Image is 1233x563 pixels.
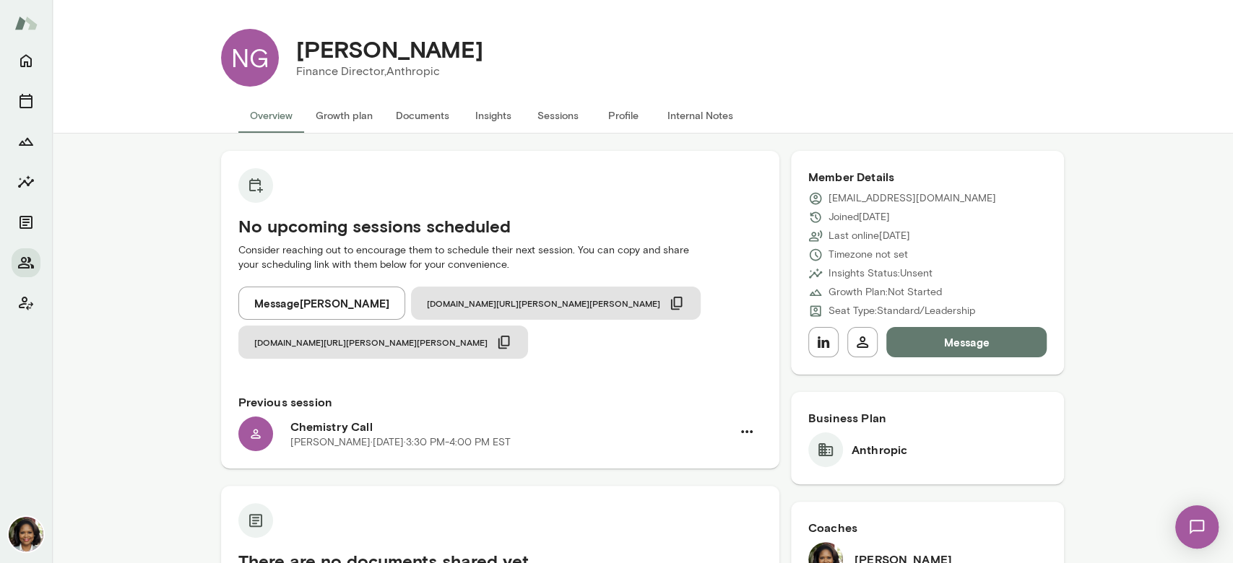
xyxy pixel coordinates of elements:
[238,393,762,411] h6: Previous session
[12,127,40,156] button: Growth Plan
[221,29,279,87] div: NG
[12,46,40,75] button: Home
[829,304,975,318] p: Seat Type: Standard/Leadership
[852,441,907,458] h6: Anthropic
[296,63,483,80] p: Finance Director, Anthropic
[829,191,996,206] p: [EMAIL_ADDRESS][DOMAIN_NAME]
[656,98,745,133] button: Internal Notes
[411,287,701,320] button: [DOMAIN_NAME][URL][PERSON_NAME][PERSON_NAME]
[526,98,591,133] button: Sessions
[254,336,488,348] span: [DOMAIN_NAME][URL][PERSON_NAME][PERSON_NAME]
[14,9,38,37] img: Mento
[808,409,1047,427] h6: Business Plan
[304,98,384,133] button: Growth plan
[829,248,908,262] p: Timezone not set
[829,266,933,281] p: Insights Status: Unsent
[808,519,1047,536] h6: Coaches
[296,35,483,63] h4: [PERSON_NAME]
[12,167,40,196] button: Insights
[238,287,405,320] button: Message[PERSON_NAME]
[238,214,762,237] h5: No upcoming sessions scheduled
[9,517,43,551] img: Cheryl Mills
[829,210,890,224] p: Joined [DATE]
[808,168,1047,186] h6: Member Details
[591,98,656,133] button: Profile
[427,297,660,309] span: [DOMAIN_NAME][URL][PERSON_NAME][PERSON_NAME]
[886,327,1047,357] button: Message
[12,87,40,115] button: Sessions
[829,229,910,243] p: Last online [DATE]
[238,326,528,359] button: [DOMAIN_NAME][URL][PERSON_NAME][PERSON_NAME]
[829,285,942,300] p: Growth Plan: Not Started
[290,435,511,450] p: [PERSON_NAME] · [DATE] · 3:30 PM-4:00 PM EST
[290,418,732,435] h6: Chemistry Call
[238,98,304,133] button: Overview
[238,243,762,272] p: Consider reaching out to encourage them to schedule their next session. You can copy and share yo...
[461,98,526,133] button: Insights
[12,289,40,318] button: Client app
[12,208,40,237] button: Documents
[12,248,40,277] button: Members
[384,98,461,133] button: Documents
